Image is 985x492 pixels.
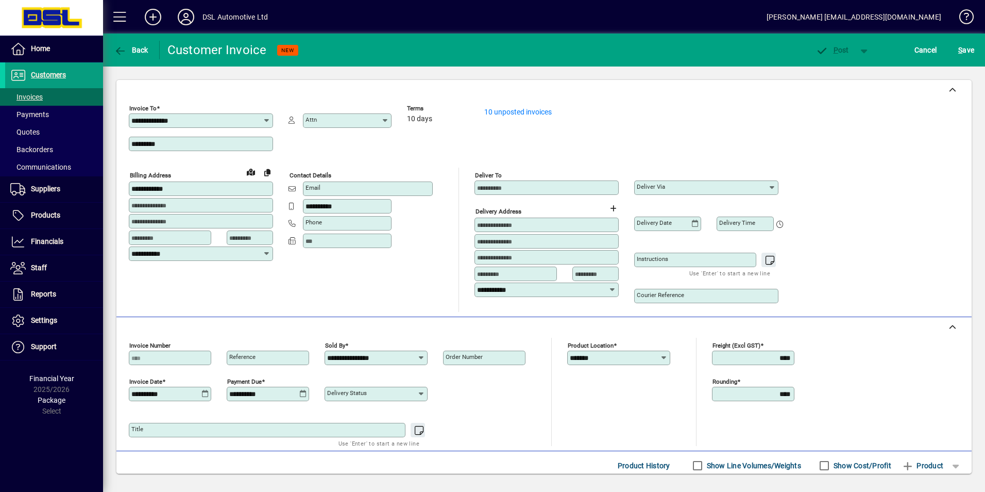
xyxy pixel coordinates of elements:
app-page-header-button: Back [103,41,160,59]
mat-label: Rounding [712,378,737,385]
mat-hint: Use 'Enter' to start a new line [689,267,770,279]
mat-label: Deliver To [475,172,502,179]
mat-label: Sold by [325,342,345,349]
span: NEW [281,47,294,54]
span: Support [31,342,57,351]
mat-label: Phone [305,219,322,226]
mat-label: Freight (excl GST) [712,342,760,349]
span: Payments [10,110,49,119]
a: Quotes [5,123,103,141]
a: Suppliers [5,176,103,202]
mat-hint: Use 'Enter' to start a new line [338,437,419,449]
mat-label: Order number [446,353,483,360]
mat-label: Email [305,184,320,191]
span: Suppliers [31,185,60,193]
button: Copy to Delivery address [259,164,276,181]
a: Staff [5,255,103,281]
button: Post [810,41,854,59]
a: Reports [5,282,103,307]
span: ost [816,46,849,54]
a: Support [5,334,103,360]
a: Home [5,36,103,62]
span: Financials [31,237,63,245]
mat-label: Title [131,425,143,433]
a: Backorders [5,141,103,158]
div: Customer Invoice [167,42,267,58]
span: Product [902,457,943,474]
span: Settings [31,316,57,324]
button: Product [896,456,948,475]
span: Staff [31,264,47,272]
mat-label: Invoice number [129,342,171,349]
span: 10 days [407,115,432,123]
mat-label: Payment due [227,378,262,385]
a: Payments [5,106,103,123]
button: Add [137,8,169,26]
span: Invoices [10,93,43,101]
mat-label: Attn [305,116,317,123]
mat-label: Courier Reference [637,291,684,299]
span: Backorders [10,145,53,154]
span: Products [31,211,60,219]
a: Communications [5,158,103,176]
button: Profile [169,8,202,26]
div: DSL Automotive Ltd [202,9,268,25]
span: Home [31,44,50,53]
span: Product History [618,457,670,474]
mat-label: Delivery status [327,389,367,397]
mat-label: Delivery time [719,219,755,226]
button: Save [956,41,977,59]
span: Package [38,396,65,404]
a: 10 unposted invoices [484,108,552,116]
mat-label: Delivery date [637,219,672,226]
a: Financials [5,229,103,255]
span: Terms [407,105,469,112]
button: Cancel [912,41,940,59]
mat-label: Reference [229,353,256,360]
a: Invoices [5,88,103,106]
span: Financial Year [29,374,74,383]
span: S [958,46,962,54]
span: Quotes [10,128,40,136]
mat-label: Deliver via [637,183,665,190]
span: ave [958,42,974,58]
span: Reports [31,290,56,298]
label: Show Cost/Profit [831,461,891,471]
label: Show Line Volumes/Weights [705,461,801,471]
div: [PERSON_NAME] [EMAIL_ADDRESS][DOMAIN_NAME] [767,9,941,25]
mat-label: Instructions [637,255,668,263]
mat-label: Product location [568,342,614,349]
button: Product History [614,456,674,475]
span: Cancel [914,42,937,58]
a: Products [5,203,103,228]
span: P [834,46,838,54]
span: Communications [10,163,71,171]
span: Back [114,46,148,54]
span: Customers [31,71,66,79]
mat-label: Invoice date [129,378,162,385]
button: Choose address [605,200,621,217]
a: View on map [243,163,259,180]
a: Settings [5,308,103,334]
a: Knowledge Base [952,2,972,36]
mat-label: Invoice To [129,105,157,112]
button: Back [111,41,151,59]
